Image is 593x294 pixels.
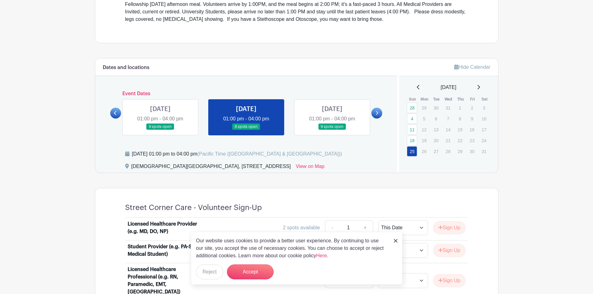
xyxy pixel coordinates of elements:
[407,103,417,113] a: 28
[479,125,489,134] p: 17
[431,147,441,156] p: 27
[479,103,489,113] p: 3
[121,91,372,97] h6: Event Dates
[132,150,342,158] div: [DATE] 01:00 pm to 04:00 pm
[394,239,398,243] img: close_button-5f87c8562297e5c2d7936805f587ecaba9071eb48480494691a3f1689db116b3.svg
[431,103,441,113] p: 30
[479,136,489,145] p: 24
[467,103,477,113] p: 2
[316,253,327,258] a: Here
[431,136,441,145] p: 20
[441,84,456,91] span: [DATE]
[443,114,453,124] p: 7
[455,136,465,145] p: 22
[128,243,205,258] div: Student Provider (e.g. PA-S, Medical Student)
[419,96,431,102] th: Mon
[407,135,417,146] a: 18
[227,264,274,279] button: Accept
[455,103,465,113] p: 1
[125,203,262,212] h4: Street Corner Care - Volunteer Sign-Up
[357,220,373,235] a: +
[455,114,465,124] p: 8
[407,146,417,156] a: 25
[419,136,429,145] p: 19
[443,103,453,113] p: 31
[128,220,205,235] div: Licensed Healthcare Provider (e.g. MD, DO, NP)
[419,103,429,113] p: 29
[196,264,223,279] button: Reject
[419,147,429,156] p: 26
[407,96,419,102] th: Sun
[467,96,479,102] th: Fri
[407,114,417,124] a: 4
[283,224,320,231] div: 2 spots available
[433,244,466,257] button: Sign Up
[431,114,441,124] p: 6
[407,124,417,135] a: 11
[443,125,453,134] p: 14
[467,147,477,156] p: 30
[131,163,291,173] div: [DEMOGRAPHIC_DATA][GEOGRAPHIC_DATA], [STREET_ADDRESS]
[196,237,387,259] p: Our website uses cookies to provide a better user experience. By continuing to use our site, you ...
[443,147,453,156] p: 28
[467,136,477,145] p: 23
[478,96,491,102] th: Sat
[454,96,467,102] th: Thu
[433,221,466,234] button: Sign Up
[467,125,477,134] p: 16
[296,163,324,173] a: View on Map
[431,96,443,102] th: Tue
[419,125,429,134] p: 12
[419,114,429,124] p: 5
[443,136,453,145] p: 21
[431,125,441,134] p: 13
[455,125,465,134] p: 15
[103,65,149,71] h6: Dates and locations
[467,114,477,124] p: 9
[325,220,339,235] a: -
[455,147,465,156] p: 29
[479,114,489,124] p: 10
[443,96,455,102] th: Wed
[197,151,342,156] span: (Pacific Time ([GEOGRAPHIC_DATA] & [GEOGRAPHIC_DATA]))
[454,64,490,70] a: Hide Calendar
[433,274,466,287] button: Sign Up
[479,147,489,156] p: 31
